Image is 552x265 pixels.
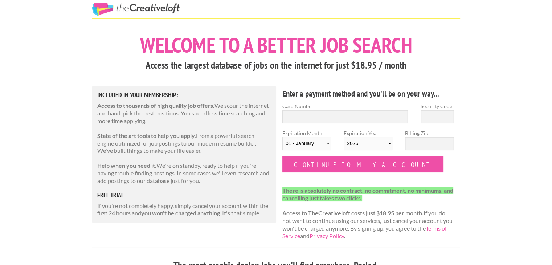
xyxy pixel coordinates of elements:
[92,3,180,16] a: The Creative Loft
[282,209,424,216] strong: Access to TheCreativeloft costs just $18.95 per month.
[282,187,454,240] p: If you do not want to continue using our services, just cancel your account you won't be charged ...
[97,162,156,169] strong: Help when you need it.
[344,137,392,150] select: Expiration Year
[344,129,392,156] label: Expiration Year
[282,137,331,150] select: Expiration Month
[97,132,271,155] p: From a powerful search engine optimized for job postings to our modern resume builder. We've buil...
[97,102,271,125] p: We scour the internet and hand-pick the best positions. You spend less time searching and more ti...
[282,88,454,99] h4: Enter a payment method and you'll be on your way...
[92,34,460,56] h1: Welcome to a better job search
[97,92,271,98] h5: Included in Your Membership:
[405,129,454,137] label: Billing Zip:
[97,102,214,109] strong: Access to thousands of high quality job offers.
[282,225,447,239] a: Terms of Service
[282,102,408,110] label: Card Number
[92,58,460,72] h3: Access the largest database of jobs on the internet for just $18.95 / month
[282,187,453,201] strong: There is absolutely no contract, no commitment, no minimums, and cancelling just takes two clicks.
[141,209,220,216] strong: you won't be charged anything
[97,202,271,217] p: If you're not completely happy, simply cancel your account within the first 24 hours and . It's t...
[97,192,271,199] h5: free trial
[282,156,443,172] input: Continue to my account
[310,232,344,239] a: Privacy Policy
[97,162,271,184] p: We're on standby, ready to help if you're having trouble finding postings. In some cases we'll ev...
[282,129,331,156] label: Expiration Month
[97,132,196,139] strong: State of the art tools to help you apply.
[421,102,454,110] label: Security Code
